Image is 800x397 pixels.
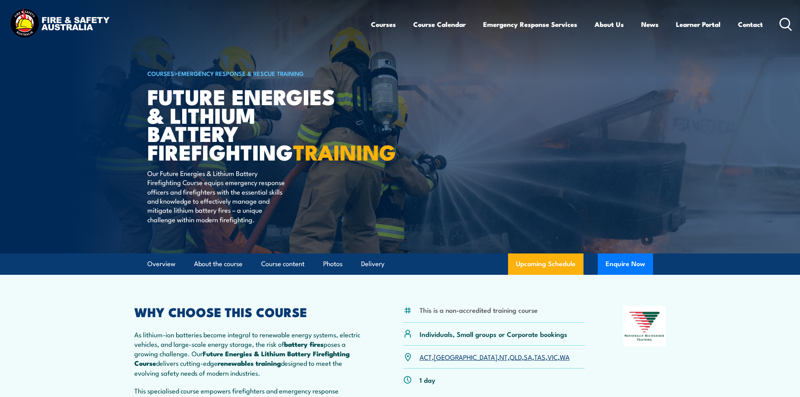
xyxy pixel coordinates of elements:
[560,352,570,361] a: WA
[420,329,567,338] p: Individuals, Small groups or Corporate bookings
[147,253,175,274] a: Overview
[623,306,666,346] img: Nationally Recognised Training logo.
[323,253,343,274] a: Photos
[134,306,365,317] h2: WHY CHOOSE THIS COURSE
[147,168,292,224] p: Our Future Energies & Lithium Battery Firefighting Course equips emergency response officers and ...
[499,352,508,361] a: NT
[284,339,324,349] strong: battery fires
[413,14,466,35] a: Course Calendar
[134,330,365,377] p: As lithium-ion batteries become integral to renewable energy systems, electric vehicles, and larg...
[483,14,577,35] a: Emergency Response Services
[420,352,432,361] a: ACT
[134,348,350,368] strong: Future Energies & Lithium Battery Firefighting Course
[293,135,396,168] strong: TRAINING
[147,69,174,78] a: COURSES
[420,305,538,314] li: This is a non-accredited training course
[218,358,281,368] strong: renewables training
[420,352,570,361] p: , , , , , , ,
[595,14,624,35] a: About Us
[534,352,546,361] a: TAS
[147,87,343,161] h1: Future Energies & Lithium Battery Firefighting
[676,14,721,35] a: Learner Portal
[371,14,396,35] a: Courses
[738,14,763,35] a: Contact
[261,253,305,274] a: Course content
[548,352,558,361] a: VIC
[641,14,659,35] a: News
[508,253,584,275] a: Upcoming Schedule
[361,253,384,274] a: Delivery
[194,253,243,274] a: About the course
[178,69,304,78] a: Emergency Response & Rescue Training
[510,352,522,361] a: QLD
[598,253,653,275] button: Enquire Now
[147,68,343,78] h6: >
[524,352,532,361] a: SA
[420,375,435,384] p: 1 day
[434,352,497,361] a: [GEOGRAPHIC_DATA]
